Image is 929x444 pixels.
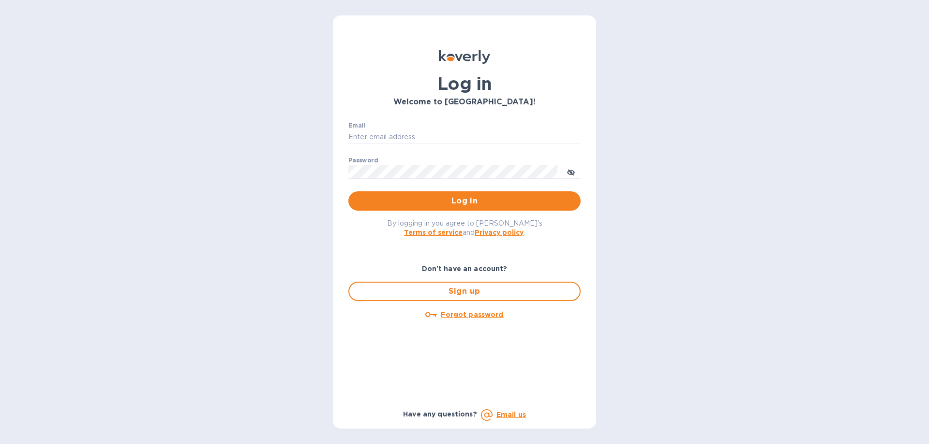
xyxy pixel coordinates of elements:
[561,162,581,181] button: toggle password visibility
[403,410,477,418] b: Have any questions?
[475,229,524,236] a: Privacy policy
[439,50,490,64] img: Koverly
[348,130,581,144] input: Enter email address
[348,123,365,129] label: Email
[441,311,503,318] u: Forgot password
[348,73,581,94] h1: Log in
[422,265,508,272] b: Don't have an account?
[348,282,581,301] button: Sign up
[348,158,378,163] label: Password
[348,98,581,107] h3: Welcome to [GEOGRAPHIC_DATA]!
[356,195,573,207] span: Log in
[348,191,581,211] button: Log in
[496,411,526,418] a: Email us
[387,219,542,236] span: By logging in you agree to [PERSON_NAME]'s and .
[357,286,572,297] span: Sign up
[404,229,463,236] a: Terms of service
